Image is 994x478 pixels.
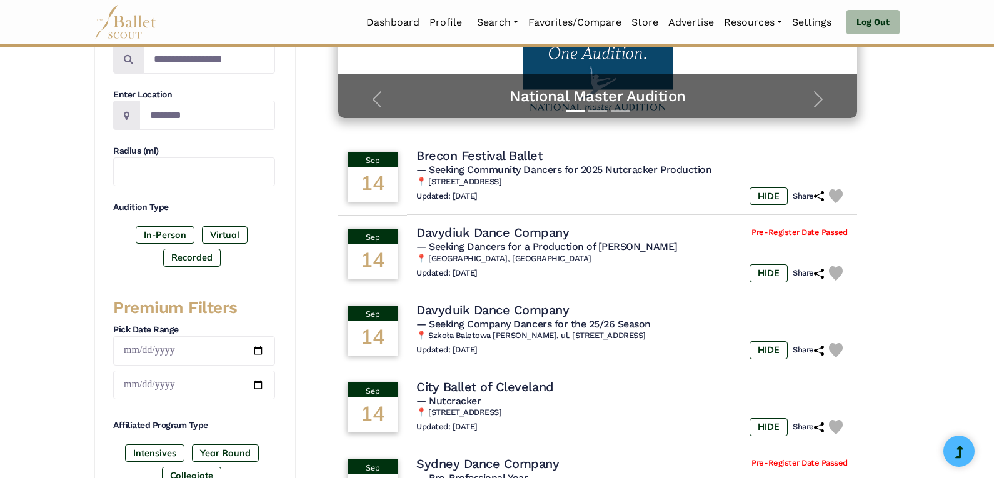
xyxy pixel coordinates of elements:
[416,422,478,432] h6: Updated: [DATE]
[113,145,275,157] h4: Radius (mi)
[416,456,559,472] h4: Sydney Dance Company
[113,201,275,214] h4: Audition Type
[348,321,398,356] div: 14
[348,306,398,321] div: Sep
[523,9,626,36] a: Favorites/Compare
[793,345,824,356] h6: Share
[348,397,398,432] div: 14
[361,9,424,36] a: Dashboard
[348,152,398,167] div: Sep
[416,302,569,318] h4: Davyduik Dance Company
[751,227,847,238] span: Pre-Register Date Passed
[566,104,585,118] button: Slide 1
[348,229,398,244] div: Sep
[787,9,836,36] a: Settings
[113,324,275,336] h4: Pick Date Range
[416,224,569,241] h4: Davydiuk Dance Company
[348,244,398,279] div: 14
[472,9,523,36] a: Search
[113,297,275,319] h3: Premium Filters
[163,249,221,266] label: Recorded
[416,268,478,279] h6: Updated: [DATE]
[416,164,711,176] span: — Seeking Community Dancers for 2025 Nutcracker Production
[793,422,824,432] h6: Share
[750,341,788,359] label: HIDE
[416,318,651,330] span: — Seeking Company Dancers for the 25/26 Season
[719,9,787,36] a: Resources
[626,9,663,36] a: Store
[750,264,788,282] label: HIDE
[113,89,275,101] h4: Enter Location
[202,226,248,244] label: Virtual
[348,382,398,397] div: Sep
[416,177,848,187] h6: 📍 [STREET_ADDRESS]
[751,458,847,469] span: Pre-Register Date Passed
[348,459,398,474] div: Sep
[793,268,824,279] h6: Share
[416,379,553,395] h4: City Ballet of Cleveland
[192,444,259,462] label: Year Round
[136,226,194,244] label: In-Person
[416,147,542,164] h4: Brecon Festival Ballet
[416,254,848,264] h6: 📍 [GEOGRAPHIC_DATA], [GEOGRAPHIC_DATA]
[348,167,398,202] div: 14
[416,395,481,407] span: — Nutcracker
[663,9,719,36] a: Advertise
[416,191,478,202] h6: Updated: [DATE]
[588,104,607,118] button: Slide 2
[143,44,275,74] input: Search by names...
[416,331,848,341] h6: 📍 Szkoła Baletowa [PERSON_NAME], ul. [STREET_ADDRESS]
[424,9,467,36] a: Profile
[750,187,788,205] label: HIDE
[793,191,824,202] h6: Share
[139,101,275,130] input: Location
[416,407,848,418] h6: 📍 [STREET_ADDRESS]
[351,87,845,106] a: National Master Audition
[846,10,900,35] a: Log Out
[113,419,275,432] h4: Affiliated Program Type
[611,104,630,118] button: Slide 3
[125,444,184,462] label: Intensives
[416,241,678,252] span: — Seeking Dancers for a Production of [PERSON_NAME]
[416,345,478,356] h6: Updated: [DATE]
[750,418,788,436] label: HIDE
